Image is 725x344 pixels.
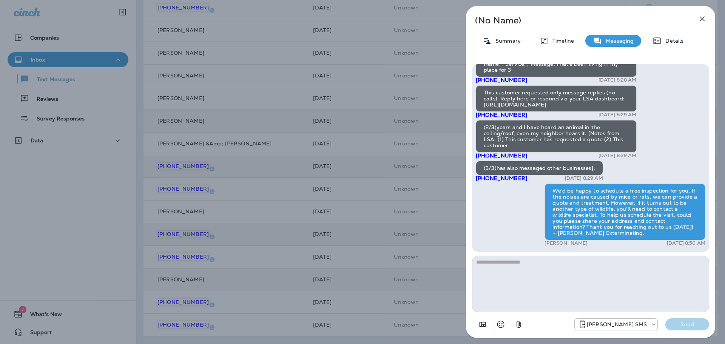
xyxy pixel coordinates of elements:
[475,17,681,23] p: (No Name)
[599,153,637,159] p: [DATE] 8:29 AM
[475,317,490,332] button: Add in a premade template
[493,317,508,332] button: Select an emoji
[545,240,588,246] p: [PERSON_NAME]
[599,77,637,83] p: [DATE] 8:28 AM
[476,152,527,159] span: [PHONE_NUMBER]
[549,38,574,44] p: Timeline
[587,321,647,327] p: [PERSON_NAME] SMS
[476,85,637,112] div: This customer requested only message replies (no calls). Reply here or respond via your LSA dashb...
[565,175,603,181] p: [DATE] 8:29 AM
[476,77,527,83] span: [PHONE_NUMBER]
[602,38,634,44] p: Messaging
[476,161,603,175] div: (3/3)has also messaged other businesses].
[599,112,637,118] p: [DATE] 8:29 AM
[545,184,705,240] div: We’d be happy to schedule a free inspection for you. If the noises are caused by mice or rats, we...
[476,111,527,118] span: [PHONE_NUMBER]
[492,38,521,44] p: Summary
[476,120,637,153] div: (2/3)years and I have heard an animal in the ceiling/roof, even my neighbor hears it. [Notes from...
[575,320,657,329] div: +1 (757) 760-3335
[667,240,705,246] p: [DATE] 8:50 AM
[662,38,683,44] p: Details
[476,175,527,182] span: [PHONE_NUMBER]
